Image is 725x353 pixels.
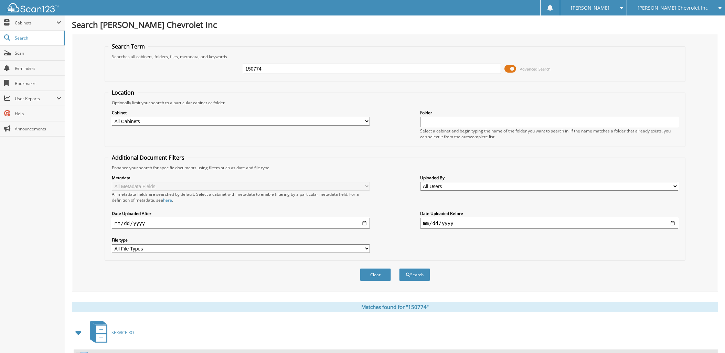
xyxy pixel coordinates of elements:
[15,81,61,86] span: Bookmarks
[112,191,370,203] div: All metadata fields are searched by default. Select a cabinet with metadata to enable filtering b...
[111,330,134,335] span: SERVICE RO
[72,19,718,30] h1: Search [PERSON_NAME] Chevrolet Inc
[108,154,188,161] legend: Additional Document Filters
[108,165,682,171] div: Enhance your search for specific documents using filters such as date and file type.
[399,268,430,281] button: Search
[108,54,682,60] div: Searches all cabinets, folders, files, metadata, and keywords
[112,218,370,229] input: start
[108,43,148,50] legend: Search Term
[420,218,678,229] input: end
[7,3,58,12] img: scan123-logo-white.svg
[638,6,708,10] span: [PERSON_NAME] Chevrolet Inc
[112,175,370,181] label: Metadata
[112,110,370,116] label: Cabinet
[360,268,391,281] button: Clear
[15,111,61,117] span: Help
[108,89,138,96] legend: Location
[86,319,134,346] a: SERVICE RO
[72,302,718,312] div: Matches found for "150774"
[112,211,370,216] label: Date Uploaded After
[15,65,61,71] span: Reminders
[571,6,609,10] span: [PERSON_NAME]
[15,20,56,26] span: Cabinets
[420,211,678,216] label: Date Uploaded Before
[112,237,370,243] label: File type
[420,128,678,140] div: Select a cabinet and begin typing the name of the folder you want to search in. If the name match...
[420,110,678,116] label: Folder
[15,126,61,132] span: Announcements
[108,100,682,106] div: Optionally limit your search to a particular cabinet or folder
[420,175,678,181] label: Uploaded By
[15,35,60,41] span: Search
[163,197,172,203] a: here
[15,50,61,56] span: Scan
[15,96,56,101] span: User Reports
[520,66,551,72] span: Advanced Search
